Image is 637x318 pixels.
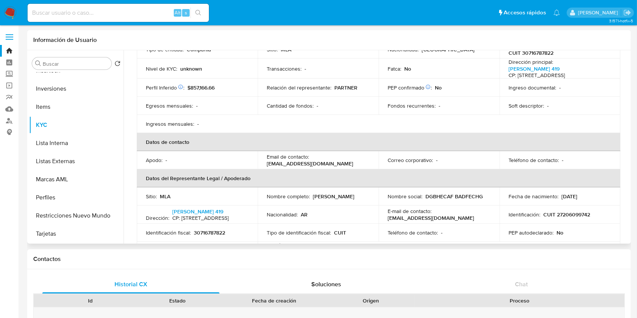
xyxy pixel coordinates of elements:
[388,208,431,215] p: E-mail de contacto :
[187,84,215,91] span: $857,166.66
[175,9,181,16] span: Alt
[557,229,563,236] p: No
[29,134,124,152] button: Lista Interna
[43,60,108,67] input: Buscar
[267,229,331,236] p: Tipo de identificación fiscal :
[146,84,184,91] p: Perfil Inferido :
[267,211,298,218] p: Nacionalidad :
[509,84,556,91] p: Ingreso documental :
[562,157,563,164] p: -
[509,229,554,236] p: PEP autodeclarado :
[139,297,216,304] div: Estado
[226,297,322,304] div: Fecha de creación
[194,229,225,236] p: 30716787822
[301,211,308,218] p: AR
[196,102,198,109] p: -
[146,215,169,221] p: Dirección :
[137,169,620,187] th: Datos del Representante Legal / Apoderado
[422,46,475,53] p: [GEOGRAPHIC_DATA]
[146,102,193,109] p: Egresos mensuales :
[29,98,124,116] button: Items
[267,160,353,167] p: [EMAIL_ADDRESS][DOMAIN_NAME]
[190,8,206,18] button: search-icon
[420,297,619,304] div: Proceso
[388,157,433,164] p: Correo corporativo :
[146,120,194,127] p: Ingresos mensuales :
[29,188,124,207] button: Perfiles
[33,36,97,44] h1: Información de Usuario
[509,157,559,164] p: Teléfono de contacto :
[114,60,121,69] button: Volver al orden por defecto
[388,229,438,236] p: Teléfono de contacto :
[578,9,621,16] p: eliana.eguerrero@mercadolibre.com
[165,157,167,164] p: -
[623,9,631,17] a: Salir
[388,65,401,72] p: Fatca :
[509,65,560,73] a: [PERSON_NAME] 419
[29,152,124,170] button: Listas Externas
[554,9,560,16] a: Notificaciones
[267,242,320,249] p: Propósito de la cuenta :
[267,84,331,91] p: Relación del representante :
[388,215,474,221] p: [EMAIL_ADDRESS][DOMAIN_NAME]
[172,208,223,215] a: [PERSON_NAME] 419
[305,65,306,72] p: -
[441,229,442,236] p: -
[435,84,442,91] p: No
[267,46,278,53] p: Sitio :
[160,193,170,200] p: MLA
[180,65,202,72] p: unknown
[281,46,291,53] p: MLA
[543,211,590,218] p: CUIT 27206099742
[29,225,124,243] button: Tarjetas
[509,211,540,218] p: Identificación :
[436,157,438,164] p: -
[515,280,528,289] span: Chat
[146,157,162,164] p: Apodo :
[146,229,191,236] p: Identificación fiscal :
[29,80,124,98] button: Inversiones
[35,60,41,66] button: Buscar
[197,120,199,127] p: -
[267,153,309,160] p: Email de contacto :
[388,84,432,91] p: PEP confirmado :
[137,133,620,151] th: Datos de contacto
[561,193,577,200] p: [DATE]
[334,84,357,91] p: PARTNER
[187,46,211,53] p: Compañia
[52,297,129,304] div: Id
[28,8,209,18] input: Buscar usuario o caso...
[504,9,546,17] span: Accesos rápidos
[334,229,346,236] p: CUIT
[29,207,124,225] button: Restricciones Nuevo Mundo
[146,46,184,53] p: Tipo de entidad :
[33,255,625,263] h1: Contactos
[404,65,411,72] p: No
[547,102,549,109] p: -
[559,84,561,91] p: -
[146,193,157,200] p: Sitio :
[509,49,554,56] p: CUIT 30716787822
[267,65,301,72] p: Transacciones :
[311,280,341,289] span: Soluciones
[317,102,318,109] p: -
[146,65,177,72] p: Nivel de KYC :
[267,193,310,200] p: Nombre completo :
[388,193,422,200] p: Nombre social :
[425,193,483,200] p: DGBHECAF BADFECHG
[509,102,544,109] p: Soft descriptor :
[439,102,440,109] p: -
[388,46,419,53] p: Nacionalidad :
[313,193,354,200] p: [PERSON_NAME]
[509,72,565,79] h4: CP: [STREET_ADDRESS]
[509,193,558,200] p: Fecha de nacimiento :
[388,102,436,109] p: Fondos recurrentes :
[29,170,124,188] button: Marcas AML
[29,116,124,134] button: KYC
[267,102,314,109] p: Cantidad de fondos :
[509,59,553,65] p: Dirección principal :
[114,280,147,289] span: Historial CX
[332,297,409,304] div: Origen
[172,215,229,222] h4: CP: [STREET_ADDRESS]
[185,9,187,16] span: s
